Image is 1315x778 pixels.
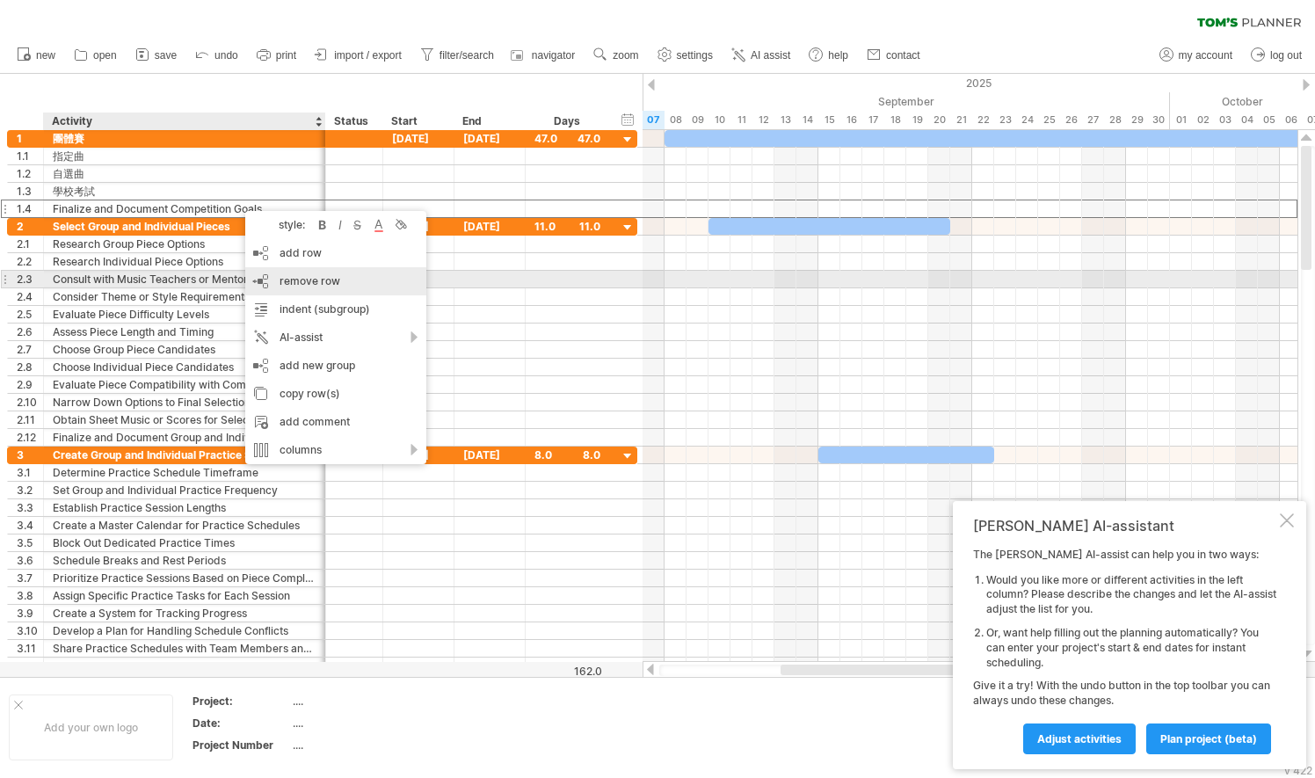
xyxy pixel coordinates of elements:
[245,436,426,464] div: columns
[17,552,43,569] div: 3.6
[17,658,43,674] div: 3.12
[454,218,526,235] div: [DATE]
[774,111,796,129] div: Saturday, 13 September 2025
[986,626,1276,670] li: Or, want help filling out the planning automatically? You can enter your project's start & end da...
[53,552,316,569] div: Schedule Breaks and Rest Periods
[906,111,928,129] div: Friday, 19 September 2025
[245,408,426,436] div: add comment
[973,548,1276,753] div: The [PERSON_NAME] AI-assist can help you in two ways: Give it a try! With the undo button in the ...
[53,376,316,393] div: Evaluate Piece Compatibility with Competition Goals
[53,447,316,463] div: Create Group and Individual Practice Schedules
[293,738,440,753] div: ....
[53,570,316,586] div: Prioritize Practice Sessions Based on Piece Complexity
[973,517,1276,534] div: [PERSON_NAME] AI-assistant
[1038,111,1060,129] div: Thursday, 25 September 2025
[1082,111,1104,129] div: Saturday, 27 September 2025
[53,464,316,481] div: Determine Practice Schedule Timeframe
[534,130,600,147] div: 47.0
[17,218,43,235] div: 2
[17,605,43,622] div: 3.9
[677,49,713,62] span: settings
[17,587,43,604] div: 3.8
[293,694,440,709] div: ....
[17,253,43,270] div: 2.2
[17,499,43,516] div: 3.3
[53,587,316,604] div: Assign Specific Practice Tasks for Each Session
[840,111,862,129] div: Tuesday, 16 September 2025
[1104,111,1126,129] div: Sunday, 28 September 2025
[252,218,314,231] div: style:
[53,341,316,358] div: Choose Group Piece Candidates
[862,111,884,129] div: Wednesday, 17 September 2025
[245,380,426,408] div: copy row(s)
[986,573,1276,617] li: Would you like more or different activities in the left column? Please describe the changes and l...
[53,236,316,252] div: Research Group Piece Options
[17,200,43,217] div: 1.4
[53,658,316,674] div: Review and Revise Practice Schedules as Needed
[525,113,608,130] div: Days
[665,111,687,129] div: Monday, 8 September 2025
[1236,111,1258,129] div: Saturday, 4 October 2025
[53,218,316,235] div: Select Group and Individual Pieces
[53,200,316,217] div: Finalize and Document Competition Goals
[17,640,43,657] div: 3.11
[53,605,316,622] div: Create a System for Tracking Progress
[1146,723,1271,754] a: plan project (beta)
[53,130,316,147] div: 團體賽
[1179,49,1232,62] span: my account
[193,716,289,731] div: Date:
[1155,44,1238,67] a: my account
[17,324,43,340] div: 2.6
[1060,111,1082,129] div: Friday, 26 September 2025
[155,49,177,62] span: save
[17,236,43,252] div: 2.1
[53,324,316,340] div: Assess Piece Length and Timing
[17,482,43,498] div: 3.2
[886,49,920,62] span: contact
[1037,732,1122,745] span: Adjust activities
[53,359,316,375] div: Choose Individual Piece Candidates
[1258,111,1280,129] div: Sunday, 5 October 2025
[589,44,643,67] a: zoom
[454,130,526,147] div: [DATE]
[508,44,580,67] a: navigator
[17,165,43,182] div: 1.2
[17,622,43,639] div: 3.10
[752,111,774,129] div: Friday, 12 September 2025
[17,359,43,375] div: 2.8
[613,49,638,62] span: zoom
[687,111,708,129] div: Tuesday, 9 September 2025
[53,640,316,657] div: Share Practice Schedules with Team Members and Mentors
[17,534,43,551] div: 3.5
[9,694,173,760] div: Add your own logo
[994,111,1016,129] div: Tuesday, 23 September 2025
[1016,111,1038,129] div: Wednesday, 24 September 2025
[884,111,906,129] div: Thursday, 18 September 2025
[53,534,316,551] div: Block Out Dedicated Practice Times
[1160,732,1257,745] span: plan project (beta)
[53,482,316,498] div: Set Group and Individual Practice Frequency
[804,44,854,67] a: help
[1284,764,1312,777] div: v 422
[1170,111,1192,129] div: Wednesday, 1 October 2025
[293,716,440,731] div: ....
[53,499,316,516] div: Establish Practice Session Lengths
[454,447,526,463] div: [DATE]
[17,148,43,164] div: 1.1
[93,49,117,62] span: open
[643,111,665,129] div: Sunday, 7 September 2025
[440,49,494,62] span: filter/search
[796,111,818,129] div: Sunday, 14 September 2025
[52,113,316,130] div: Activity
[17,341,43,358] div: 2.7
[53,411,316,428] div: Obtain Sheet Music or Scores for Selected Pieces
[245,324,426,352] div: AI-assist
[53,165,316,182] div: 自選曲
[1023,723,1136,754] a: Adjust activities
[828,49,848,62] span: help
[972,111,994,129] div: Monday, 22 September 2025
[191,44,243,67] a: undo
[17,411,43,428] div: 2.11
[245,239,426,267] div: add row
[1270,49,1302,62] span: log out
